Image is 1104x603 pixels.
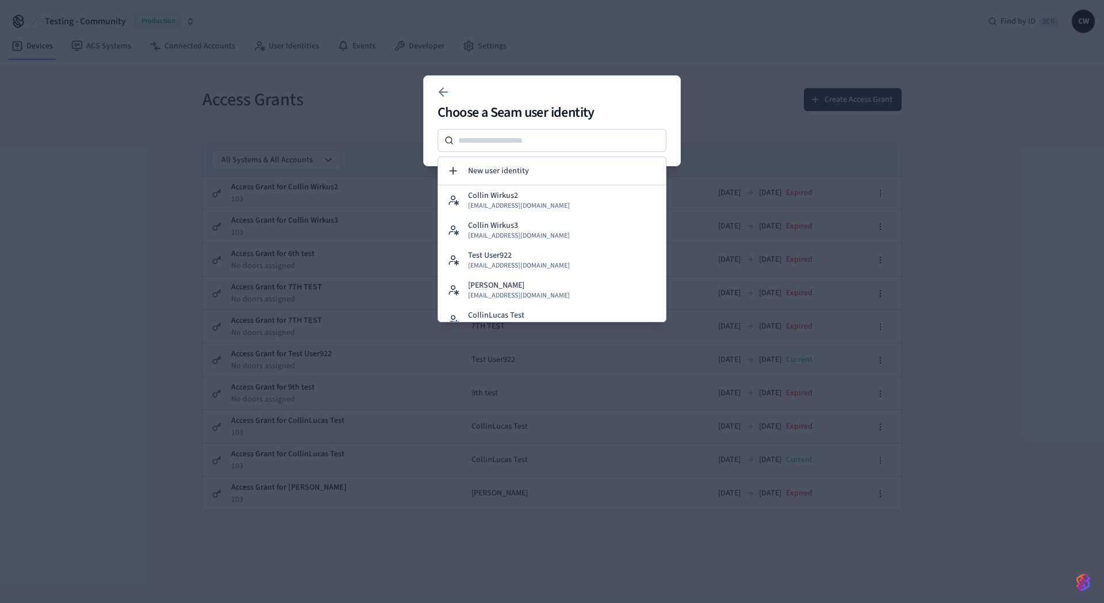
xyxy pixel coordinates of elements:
[468,261,570,270] span: [EMAIL_ADDRESS][DOMAIN_NAME]
[438,275,666,305] button: [PERSON_NAME][EMAIL_ADDRESS][DOMAIN_NAME]
[468,321,570,330] span: [EMAIL_ADDRESS][DOMAIN_NAME]
[468,231,570,241] span: [EMAIL_ADDRESS][DOMAIN_NAME]
[468,201,570,211] span: [EMAIL_ADDRESS][DOMAIN_NAME]
[438,305,666,335] button: CollinLucas Test[EMAIL_ADDRESS][DOMAIN_NAME]
[468,220,518,231] p: Collin Wirkus3
[438,245,666,275] button: Test User922[EMAIL_ADDRESS][DOMAIN_NAME]
[468,280,524,291] p: [PERSON_NAME]
[468,310,524,321] p: CollinLucas Test
[438,185,666,215] button: Collin Wirkus2[EMAIL_ADDRESS][DOMAIN_NAME]
[468,190,518,201] p: Collin Wirkus2
[438,215,666,245] button: Collin Wirkus3[EMAIL_ADDRESS][DOMAIN_NAME]
[1076,573,1090,591] img: SeamLogoGradient.69752ec5.svg
[468,291,570,300] span: [EMAIL_ADDRESS][DOMAIN_NAME]
[468,250,512,261] p: Test User922
[468,165,529,177] span: New user identity
[438,157,666,185] button: New user identity
[438,106,666,120] h2: Choose a Seam user identity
